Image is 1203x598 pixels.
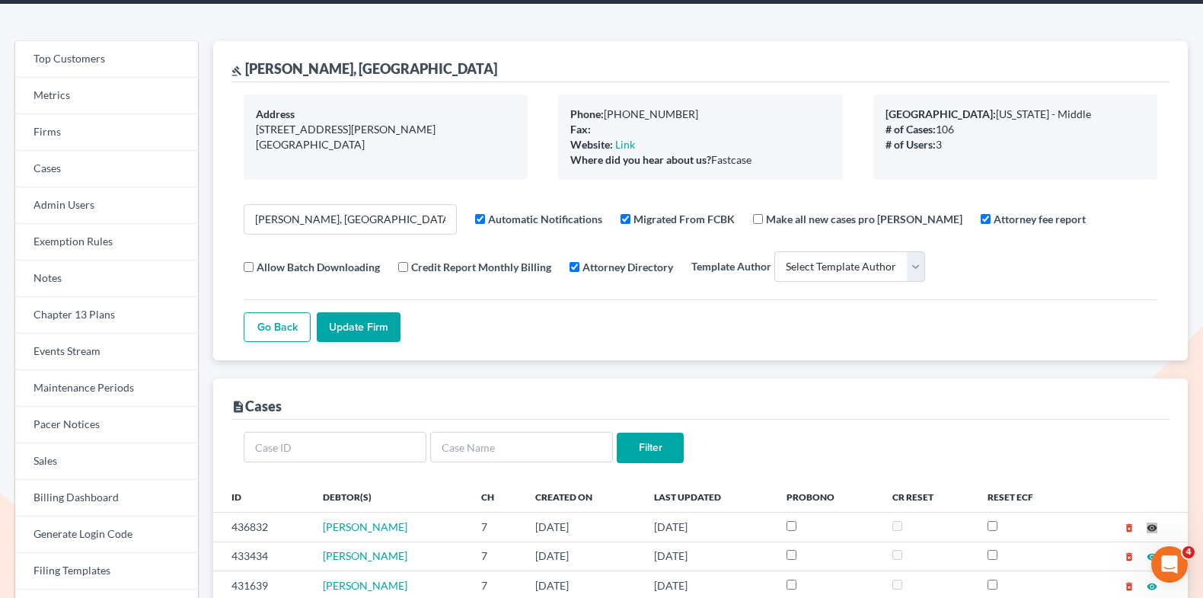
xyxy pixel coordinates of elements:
td: [DATE] [642,513,775,542]
a: Admin Users [15,187,198,224]
a: Sales [15,443,198,480]
b: Fax: [570,123,591,136]
b: [GEOGRAPHIC_DATA]: [885,107,996,120]
a: Go Back [244,312,311,343]
a: Filing Templates [15,553,198,590]
i: gavel [231,66,242,76]
a: Firms [15,114,198,151]
div: [STREET_ADDRESS][PERSON_NAME] [256,122,515,137]
a: Notes [15,261,198,297]
th: Debtor(s) [311,481,469,512]
a: Exemption Rules [15,224,198,261]
b: # of Users: [885,138,936,151]
th: CR Reset [880,481,975,512]
label: Attorney fee report [994,211,1086,227]
a: Top Customers [15,41,198,78]
th: Ch [469,481,523,512]
i: visibility [1147,581,1157,592]
b: Website: [570,138,613,151]
b: Phone: [570,107,604,120]
div: Fastcase [570,152,830,168]
div: 3 [885,137,1145,152]
a: Pacer Notices [15,407,198,443]
label: Migrated From FCBK [633,211,735,227]
th: ID [213,481,311,512]
th: Reset ECF [975,481,1077,512]
label: Make all new cases pro [PERSON_NAME] [766,211,962,227]
a: delete_forever [1124,520,1134,533]
td: 7 [469,542,523,571]
i: delete_forever [1124,552,1134,562]
input: Case Name [430,432,613,462]
iframe: Intercom live chat [1151,546,1188,583]
label: Template Author [691,258,771,274]
input: Update Firm [317,312,400,343]
td: [DATE] [642,542,775,571]
label: Allow Batch Downloading [257,259,380,275]
a: [PERSON_NAME] [323,579,407,592]
a: delete_forever [1124,549,1134,562]
label: Automatic Notifications [488,211,602,227]
th: Last Updated [642,481,775,512]
th: ProBono [774,481,879,512]
th: Created On [523,481,642,512]
div: Cases [231,397,282,415]
a: visibility [1147,520,1157,533]
b: Address [256,107,295,120]
a: Events Stream [15,334,198,370]
div: [US_STATE] - Middle [885,107,1145,122]
td: 436832 [213,513,311,542]
td: [DATE] [523,513,642,542]
a: Link [615,138,635,151]
td: 7 [469,513,523,542]
i: delete_forever [1124,523,1134,533]
b: Where did you hear about us? [570,153,711,166]
i: visibility [1147,523,1157,533]
i: delete_forever [1124,581,1134,592]
td: 433434 [213,542,311,571]
a: Cases [15,151,198,187]
label: Credit Report Monthly Billing [411,259,551,275]
i: description [231,400,245,414]
td: [DATE] [523,542,642,571]
div: [PERSON_NAME], [GEOGRAPHIC_DATA] [231,59,497,78]
input: Filter [617,433,684,463]
a: visibility [1147,579,1157,592]
div: [GEOGRAPHIC_DATA] [256,137,515,152]
a: Chapter 13 Plans [15,297,198,334]
a: visibility [1147,549,1157,562]
label: Attorney Directory [582,259,673,275]
input: Case ID [244,432,426,462]
div: [PHONE_NUMBER] [570,107,830,122]
a: Billing Dashboard [15,480,198,516]
a: delete_forever [1124,579,1134,592]
a: Maintenance Periods [15,370,198,407]
b: # of Cases: [885,123,936,136]
a: Generate Login Code [15,516,198,553]
a: Metrics [15,78,198,114]
span: 4 [1182,546,1195,558]
div: 106 [885,122,1145,137]
a: [PERSON_NAME] [323,520,407,533]
i: visibility [1147,552,1157,562]
a: [PERSON_NAME] [323,549,407,562]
